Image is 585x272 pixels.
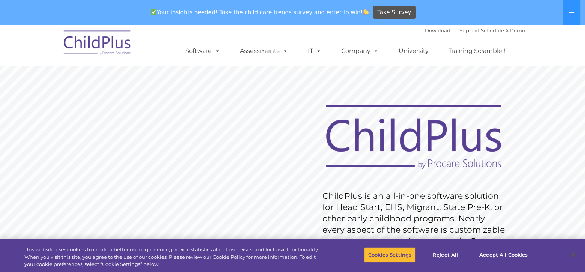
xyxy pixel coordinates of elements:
a: Company [334,44,386,59]
img: ChildPlus by Procare Solutions [60,25,135,63]
button: Cookies Settings [364,247,415,263]
a: Assessments [232,44,295,59]
div: This website uses cookies to create a better user experience, provide statistics about user visit... [24,246,322,268]
a: Schedule A Demo [481,27,525,33]
a: IT [300,44,329,59]
font: | [425,27,525,33]
span: Take Survey [377,6,411,19]
img: ✅ [151,9,156,15]
a: Take Survey [373,6,415,19]
img: 👏 [363,9,369,15]
rs-layer: ChildPlus is an all-in-one software solution for Head Start, EHS, Migrant, State Pre-K, or other ... [322,191,508,269]
button: Close [565,246,581,263]
span: Your insights needed! Take the child care trends survey and enter to win! [147,5,372,20]
a: Support [459,27,479,33]
a: Download [425,27,450,33]
button: Accept All Cookies [475,247,532,263]
button: Reject All [422,247,469,263]
a: Training Scramble!! [441,44,513,59]
a: University [391,44,436,59]
a: Software [178,44,228,59]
